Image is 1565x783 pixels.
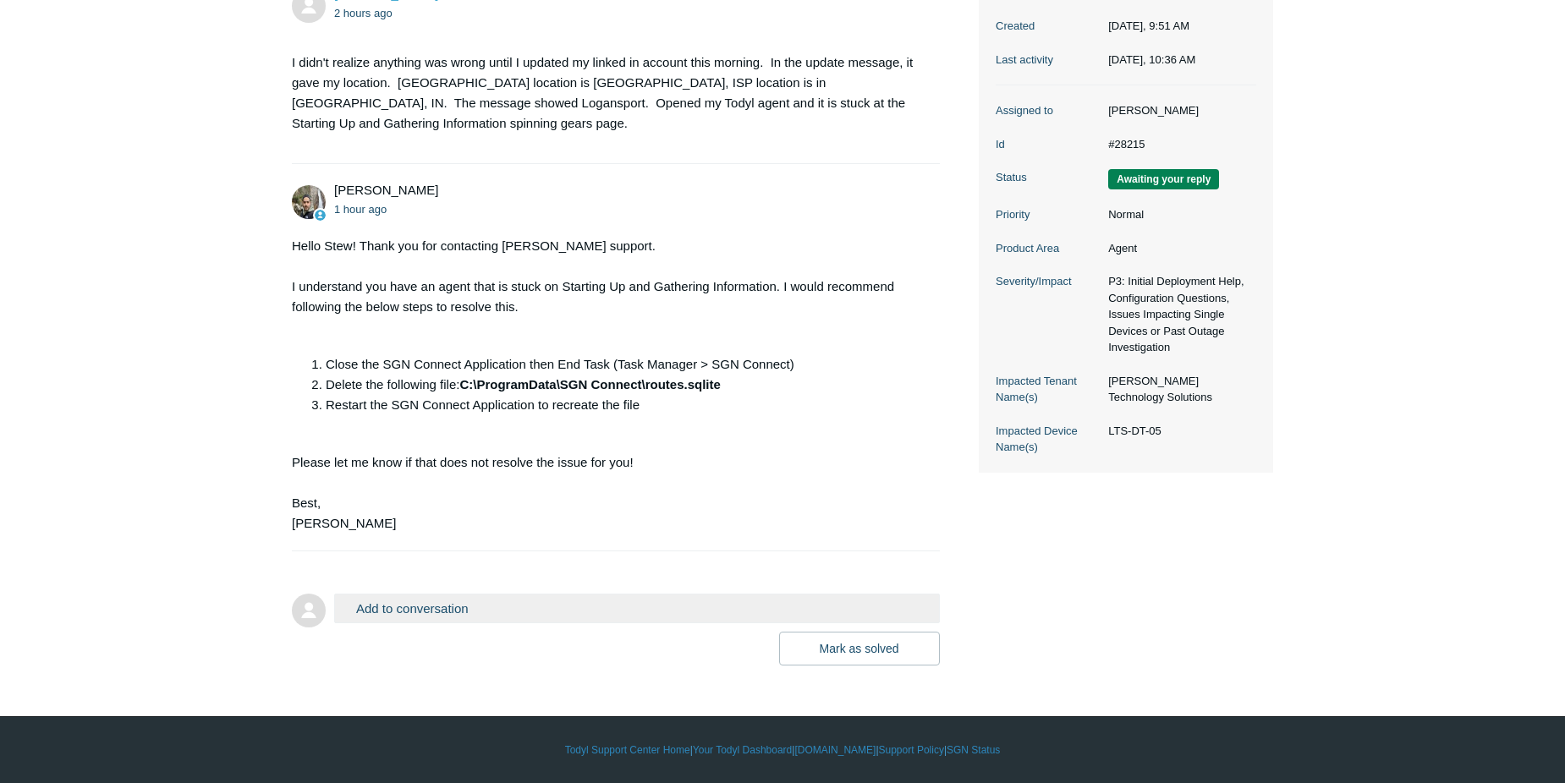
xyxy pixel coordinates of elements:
[996,169,1100,186] dt: Status
[1100,102,1256,119] dd: [PERSON_NAME]
[1100,206,1256,223] dd: Normal
[996,373,1100,406] dt: Impacted Tenant Name(s)
[996,136,1100,153] dt: Id
[996,423,1100,456] dt: Impacted Device Name(s)
[996,18,1100,35] dt: Created
[1100,373,1256,406] dd: [PERSON_NAME] Technology Solutions
[1100,136,1256,153] dd: #28215
[996,206,1100,223] dt: Priority
[996,102,1100,119] dt: Assigned to
[1100,423,1256,440] dd: LTS-DT-05
[334,183,438,197] span: Michael Tjader
[996,52,1100,68] dt: Last activity
[879,742,944,758] a: Support Policy
[326,375,923,395] li: Delete the following file:
[794,742,876,758] a: [DOMAIN_NAME]
[326,395,923,415] li: Restart the SGN Connect Application to recreate the file
[292,236,923,534] div: Hello Stew! Thank you for contacting [PERSON_NAME] support. I understand you have an agent that i...
[1108,19,1189,32] time: 09/18/2025, 09:51
[292,742,1273,758] div: | | | |
[693,742,792,758] a: Your Todyl Dashboard
[326,354,923,375] li: Close the SGN Connect Application then End Task (Task Manager > SGN Connect)
[1108,169,1219,189] span: We are waiting for you to respond
[292,52,923,134] p: I didn't realize anything was wrong until I updated my linked in account this morning. In the upd...
[996,273,1100,290] dt: Severity/Impact
[779,632,940,665] button: Mark as solved
[565,742,690,758] a: Todyl Support Center Home
[1100,240,1256,257] dd: Agent
[459,377,720,391] strong: C:\ProgramData\SGN Connect\routes.sqlite
[334,7,393,19] time: 09/18/2025, 09:51
[334,594,940,623] button: Add to conversation
[996,240,1100,257] dt: Product Area
[1100,273,1256,356] dd: P3: Initial Deployment Help, Configuration Questions, Issues Impacting Single Devices or Past Out...
[1108,53,1195,66] time: 09/18/2025, 10:36
[947,742,1000,758] a: SGN Status
[334,203,387,216] time: 09/18/2025, 10:36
